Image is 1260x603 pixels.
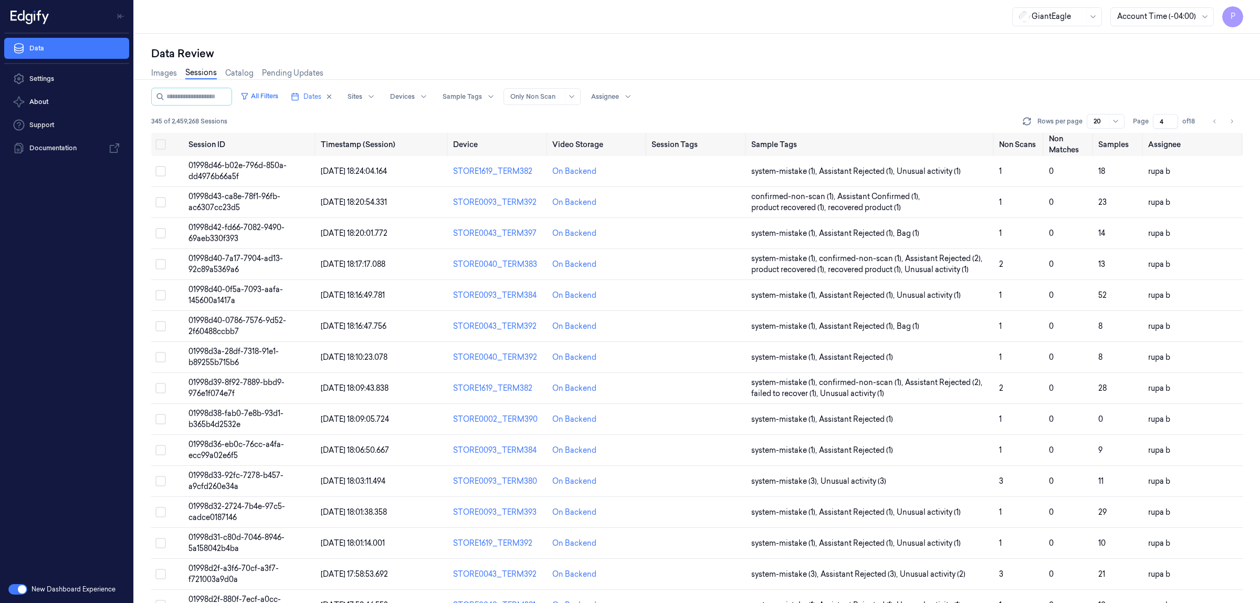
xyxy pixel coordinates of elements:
span: 0 [1049,445,1054,455]
span: 8 [1098,321,1102,331]
span: 01998d36-eb0c-76cc-a4fa-ecc99a02e6f5 [188,440,284,460]
button: Select row [155,414,166,424]
button: About [4,91,129,112]
span: system-mistake (1) , [751,166,819,177]
span: 2 [999,383,1003,393]
button: P [1222,6,1243,27]
span: Unusual activity (1) [905,264,969,275]
span: [DATE] 18:20:54.331 [321,197,387,207]
div: STORE0093_TERM393 [453,507,544,518]
div: STORE0093_TERM380 [453,476,544,487]
span: Assistant Confirmed (1) , [837,191,922,202]
button: Toggle Navigation [112,8,129,25]
span: rupa b [1148,352,1170,362]
th: Session Tags [647,133,747,156]
button: Select row [155,507,166,517]
button: Go to previous page [1207,114,1222,129]
button: Select row [155,569,166,579]
span: 01998d3a-28df-7318-91e1-b89255b715b6 [188,347,279,367]
span: 1 [999,414,1002,424]
span: 01998d43-ca8e-78f1-96fb-ac6307cc23d5 [188,192,280,212]
span: 0 [1049,167,1054,176]
span: rupa b [1148,383,1170,393]
span: Page [1133,117,1149,126]
th: Sample Tags [747,133,995,156]
span: 01998d40-7a17-7904-ad13-92c89a5369a6 [188,254,283,274]
span: 29 [1098,507,1107,517]
div: On Backend [552,290,596,301]
div: Data Review [151,46,1243,61]
span: 0 [1049,476,1054,486]
span: system-mistake (1) , [751,290,819,301]
span: 0 [1049,383,1054,393]
span: confirmed-non-scan (1) , [819,253,905,264]
button: Select row [155,228,166,238]
button: Select row [155,321,166,331]
span: system-mistake (1) , [751,228,819,239]
span: system-mistake (1) , [751,414,819,425]
span: 1 [999,507,1002,517]
div: On Backend [552,414,596,425]
div: STORE0093_TERM392 [453,197,544,208]
span: [DATE] 18:01:38.358 [321,507,387,517]
div: STORE1619_TERM382 [453,383,544,394]
span: [DATE] 18:06:50.667 [321,445,389,455]
span: rupa b [1148,538,1170,548]
span: system-mistake (1) , [751,538,819,549]
span: Assistant Rejected (2) , [905,253,984,264]
span: 345 of 2,459,268 Sessions [151,117,227,126]
span: Dates [303,92,321,101]
span: [DATE] 18:09:05.724 [321,414,389,424]
span: 1 [999,290,1002,300]
span: 9 [1098,445,1102,455]
span: system-mistake (1) , [751,321,819,332]
span: 1 [999,228,1002,238]
span: Assistant Rejected (1) , [819,321,897,332]
a: Support [4,115,129,136]
span: 18 [1098,167,1105,176]
th: Samples [1094,133,1144,156]
div: STORE0040_TERM383 [453,259,544,270]
span: confirmed-non-scan (1) , [751,191,837,202]
span: 52 [1098,290,1107,300]
span: product recovered (1) , [751,202,828,213]
span: 01998d2f-a3f6-70cf-a3f7-f721003a9d0a [188,564,279,584]
span: Unusual activity (1) [820,388,884,399]
button: Select row [155,290,166,300]
span: product recovered (1) , [751,264,828,275]
th: Non Scans [995,133,1045,156]
span: 14 [1098,228,1105,238]
div: On Backend [552,259,596,270]
a: Data [4,38,129,59]
span: 0 [1049,507,1054,517]
span: Assistant Rejected (1) , [819,507,897,518]
div: STORE0093_TERM384 [453,445,544,456]
span: 3 [999,476,1003,486]
span: Assistant Rejected (1) [819,352,893,363]
span: Assistant Rejected (2) , [905,377,984,388]
span: 01998d40-0f5a-7093-aafa-145600a1417a [188,285,283,305]
span: Assistant Rejected (1) [819,445,893,456]
button: Select row [155,352,166,362]
span: 0 [1049,414,1054,424]
button: Select row [155,259,166,269]
button: Go to next page [1224,114,1239,129]
span: Assistant Rejected (1) [819,414,893,425]
div: On Backend [552,476,596,487]
a: Images [151,68,177,79]
div: On Backend [552,352,596,363]
span: 0 [1049,352,1054,362]
span: 01998d42-fd66-7082-9490-69aeb330f393 [188,223,285,243]
span: Unusual activity (1) [897,507,961,518]
div: On Backend [552,228,596,239]
span: system-mistake (1) , [751,253,819,264]
span: of 18 [1182,117,1199,126]
span: 1 [999,352,1002,362]
span: 11 [1098,476,1104,486]
span: 1 [999,445,1002,455]
th: Device [449,133,548,156]
span: confirmed-non-scan (1) , [819,377,905,388]
th: Session ID [184,133,317,156]
div: STORE0002_TERM390 [453,414,544,425]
